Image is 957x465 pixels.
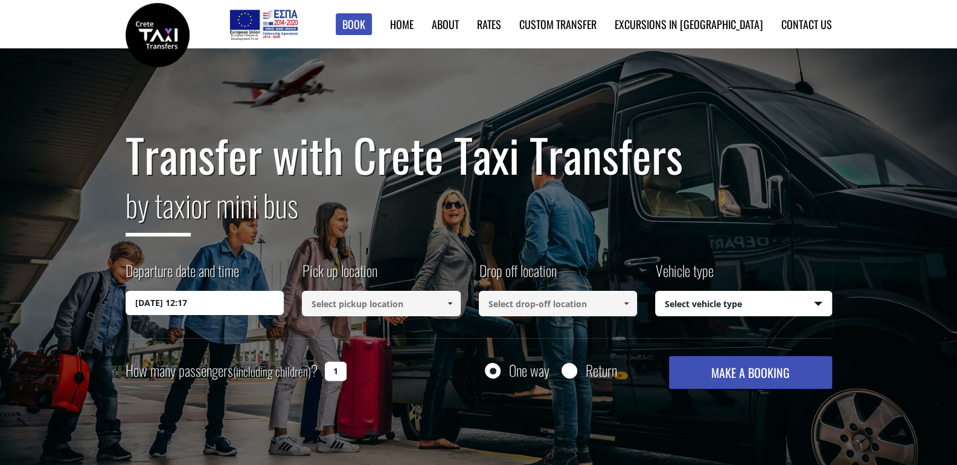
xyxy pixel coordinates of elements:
a: Contact us [781,16,832,32]
label: One way [509,363,549,378]
span: Select vehicle type [656,291,831,317]
img: e-bannersEUERDF180X90.jpg [228,6,299,42]
a: Crete Taxi Transfers | Safe Taxi Transfer Services from to Heraklion Airport, Chania Airport, Ret... [126,27,190,40]
a: Show All Items [616,291,636,316]
label: Drop off location [479,260,557,291]
a: Show All Items [440,291,459,316]
a: About [432,16,459,32]
small: (including children) [233,362,311,380]
input: Select drop-off location [479,291,638,316]
label: Vehicle type [655,260,714,291]
input: Select pickup location [302,291,461,316]
h2: or mini bus [126,180,832,246]
label: How many passengers ? [126,356,318,386]
a: Rates [477,16,501,32]
label: Pick up location [302,260,377,291]
a: Excursions in [GEOGRAPHIC_DATA] [615,16,763,32]
a: Home [390,16,414,32]
img: Crete Taxi Transfers | Safe Taxi Transfer Services from to Heraklion Airport, Chania Airport, Ret... [126,3,190,67]
label: Return [586,363,617,378]
button: MAKE A BOOKING [669,356,831,389]
a: Custom Transfer [519,16,597,32]
label: Departure date and time [126,260,239,291]
h1: Transfer with Crete Taxi Transfers [126,129,832,180]
span: by taxi [126,182,191,236]
a: Book [336,13,372,36]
